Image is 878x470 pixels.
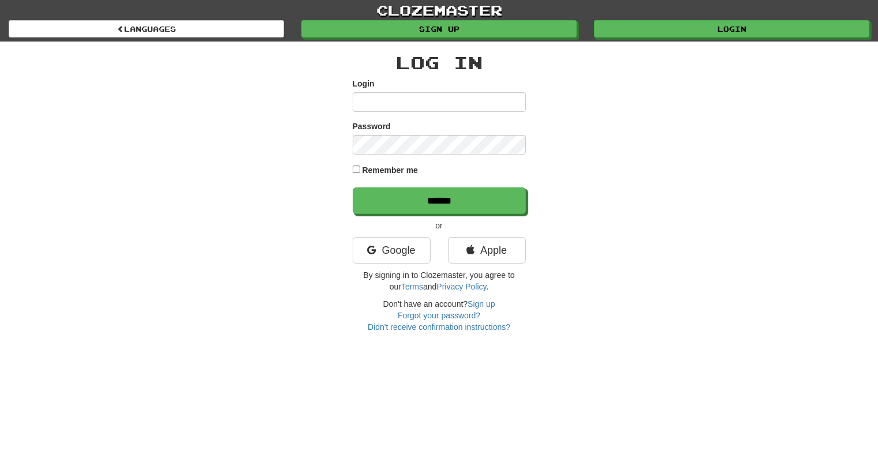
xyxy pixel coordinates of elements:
label: Login [353,78,375,89]
a: Didn't receive confirmation instructions? [368,322,510,332]
h2: Log In [353,53,526,72]
a: Terms [401,282,423,291]
a: Forgot your password? [398,311,480,320]
a: Apple [448,237,526,264]
div: Don't have an account? [353,298,526,333]
a: Sign up [468,299,495,309]
a: Languages [9,20,284,37]
a: Privacy Policy [436,282,486,291]
label: Remember me [362,164,418,176]
label: Password [353,121,391,132]
a: Login [594,20,869,37]
p: or [353,220,526,231]
p: By signing in to Clozemaster, you agree to our and . [353,269,526,292]
a: Google [353,237,431,264]
a: Sign up [301,20,577,37]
